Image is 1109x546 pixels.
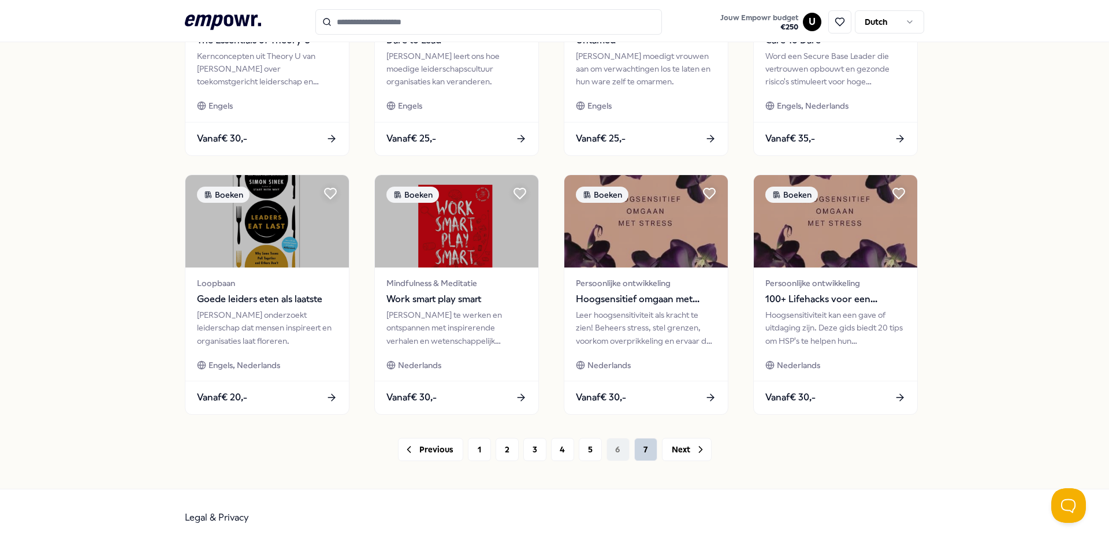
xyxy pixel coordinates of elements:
div: Boeken [386,187,439,203]
img: package image [564,175,728,268]
span: Engels, Nederlands [777,99,849,112]
div: Boeken [197,187,250,203]
button: 1 [468,438,491,461]
img: package image [754,175,917,268]
span: Persoonlijke ontwikkeling [765,277,906,289]
span: Hoogsensitief omgaan met stress [576,292,716,307]
a: package imageBoekenPersoonlijke ontwikkeling100+ Lifehacks voor een eenvoudiger leven met hoogsen... [753,174,918,415]
button: 3 [523,438,546,461]
input: Search for products, categories or subcategories [315,9,662,35]
img: package image [375,175,538,268]
span: Work smart play smart [386,292,527,307]
span: 100+ Lifehacks voor een eenvoudiger leven met hoogsensitiviteit [765,292,906,307]
div: Boeken [576,187,628,203]
span: Engels [398,99,422,112]
div: Hoogsensitiviteit kan een gave of uitdaging zijn. Deze gids biedt 20 tips om HSP's te helpen hun ... [765,309,906,347]
span: Nederlands [398,359,441,372]
button: Previous [398,438,463,461]
button: 7 [634,438,657,461]
div: [PERSON_NAME] leert ons hoe moedige leiderschapscultuur organisaties kan veranderen. [386,50,527,88]
span: € 250 [720,23,798,32]
a: package imageBoekenPersoonlijke ontwikkelingHoogsensitief omgaan met stressLeer hoogsensitiviteit... [564,174,728,415]
span: Vanaf € 30,- [765,390,816,405]
div: [PERSON_NAME] moedigt vrouwen aan om verwachtingen los te laten en hun ware zelf te omarmen. [576,50,716,88]
button: 5 [579,438,602,461]
a: package imageBoekenMindfulness & MeditatieWork smart play smart[PERSON_NAME] te werken en ontspan... [374,174,539,415]
span: Vanaf € 35,- [765,131,815,146]
span: Vanaf € 25,- [386,131,436,146]
iframe: Help Scout Beacon - Open [1051,488,1086,523]
a: package imageBoekenLoopbaanGoede leiders eten als laatste[PERSON_NAME] onderzoekt leiderschap dat... [185,174,349,415]
span: Vanaf € 25,- [576,131,626,146]
a: Jouw Empowr budget€250 [716,10,803,34]
div: [PERSON_NAME] onderzoekt leiderschap dat mensen inspireert en organisaties laat floreren. [197,309,337,347]
span: Jouw Empowr budget [720,13,798,23]
div: Kernconcepten uit Theory U van [PERSON_NAME] over toekomstgericht leiderschap en organisatieverni... [197,50,337,88]
button: U [803,13,821,31]
img: package image [185,175,349,268]
button: 2 [496,438,519,461]
span: Mindfulness & Meditatie [386,277,527,289]
div: Leer hoogsensitiviteit als kracht te zien! Beheers stress, stel grenzen, voorkom overprikkeling e... [576,309,716,347]
span: Persoonlijke ontwikkeling [576,277,716,289]
div: Boeken [765,187,818,203]
span: Nederlands [587,359,631,372]
div: Word een Secure Base Leader die vertrouwen opbouwt en gezonde risico's stimuleert voor hoge prest... [765,50,906,88]
span: Engels [209,99,233,112]
span: Vanaf € 30,- [197,131,247,146]
span: Goede leiders eten als laatste [197,292,337,307]
button: Next [662,438,712,461]
span: Vanaf € 30,- [386,390,437,405]
button: 4 [551,438,574,461]
span: Engels, Nederlands [209,359,280,372]
span: Loopbaan [197,277,337,289]
span: Engels [587,99,612,112]
div: [PERSON_NAME] te werken en ontspannen met inspirerende verhalen en wetenschappelijk onderbouwde t... [386,309,527,347]
a: Legal & Privacy [185,512,249,523]
span: Nederlands [777,359,820,372]
button: Jouw Empowr budget€250 [718,11,801,34]
span: Vanaf € 20,- [197,390,247,405]
span: Vanaf € 30,- [576,390,626,405]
